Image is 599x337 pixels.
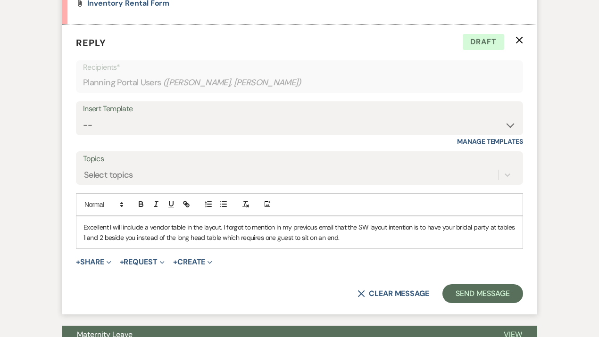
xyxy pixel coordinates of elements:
button: Clear message [358,290,429,297]
span: + [173,258,177,266]
button: Send Message [442,284,523,303]
div: Planning Portal Users [83,74,516,92]
span: + [120,258,124,266]
a: Manage Templates [457,137,523,146]
div: Select topics [84,168,133,181]
div: Insert Template [83,102,516,116]
button: Create [173,258,212,266]
button: Share [76,258,111,266]
button: Request [120,258,165,266]
p: Recipients* [83,61,516,74]
span: + [76,258,80,266]
span: Draft [463,34,504,50]
label: Topics [83,152,516,166]
span: ( [PERSON_NAME], [PERSON_NAME] ) [163,76,302,89]
p: Excellent I will include a vendor table in the layout. I forgot to mention in my previous email t... [83,222,516,243]
span: Reply [76,37,106,49]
